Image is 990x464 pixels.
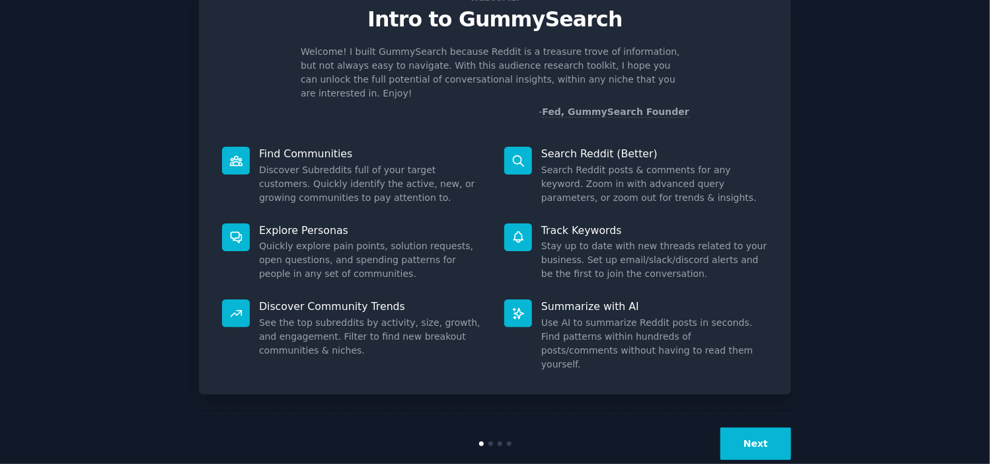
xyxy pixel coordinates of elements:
[213,8,777,31] p: Intro to GummySearch
[259,147,486,161] p: Find Communities
[720,428,791,460] button: Next
[541,316,768,371] dd: Use AI to summarize Reddit posts in seconds. Find patterns within hundreds of posts/comments with...
[259,163,486,205] dd: Discover Subreddits full of your target customers. Quickly identify the active, new, or growing c...
[541,163,768,205] dd: Search Reddit posts & comments for any keyword. Zoom in with advanced query parameters, or zoom o...
[541,147,768,161] p: Search Reddit (Better)
[301,45,689,100] p: Welcome! I built GummySearch because Reddit is a treasure trove of information, but not always ea...
[259,223,486,237] p: Explore Personas
[541,239,768,281] dd: Stay up to date with new threads related to your business. Set up email/slack/discord alerts and ...
[541,223,768,237] p: Track Keywords
[539,105,689,119] div: -
[259,316,486,358] dd: See the top subreddits by activity, size, growth, and engagement. Filter to find new breakout com...
[259,299,486,313] p: Discover Community Trends
[259,239,486,281] dd: Quickly explore pain points, solution requests, open questions, and spending patterns for people ...
[541,299,768,313] p: Summarize with AI
[542,106,689,118] a: Fed, GummySearch Founder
